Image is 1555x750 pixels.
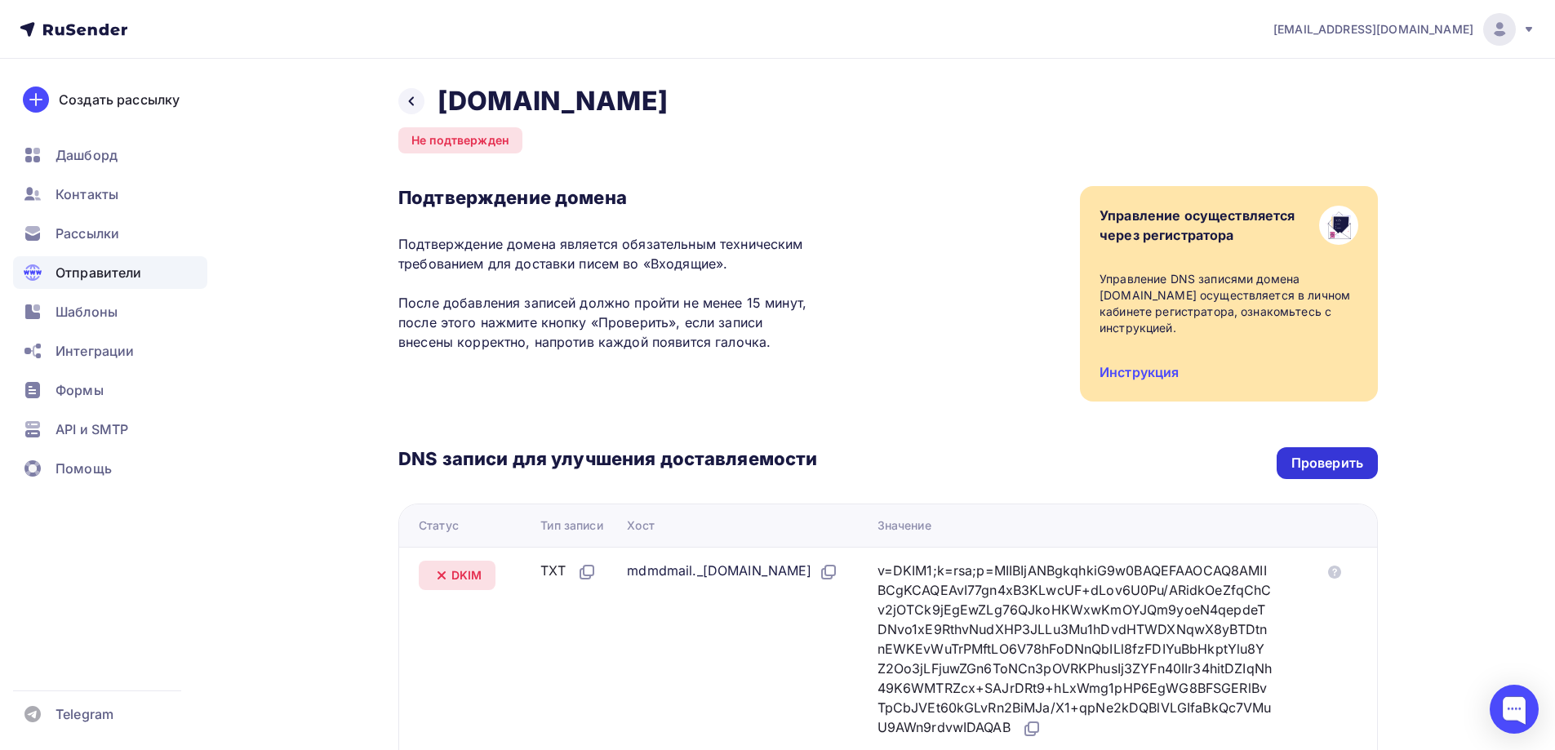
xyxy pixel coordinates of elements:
[398,127,522,153] div: Не подтвержден
[1100,364,1179,380] a: Инструкция
[1100,206,1295,245] div: Управление осуществляется через регистратора
[877,561,1273,739] div: v=DKIM1;k=rsa;p=MIIBIjANBgkqhkiG9w0BAQEFAAOCAQ8AMIIBCgKCAQEAvI77gn4xB3KLwcUF+dLov6U0Pu/ARidkOeZfq...
[56,704,113,724] span: Telegram
[438,85,668,118] h2: [DOMAIN_NAME]
[398,186,817,209] h3: Подтверждение домена
[13,295,207,328] a: Шаблоны
[1291,454,1363,473] div: Проверить
[877,517,931,534] div: Значение
[59,90,180,109] div: Создать рассылку
[419,517,459,534] div: Статус
[13,256,207,289] a: Отправители
[56,184,118,204] span: Контакты
[627,517,655,534] div: Хост
[1100,271,1358,336] div: Управление DNS записями домена [DOMAIN_NAME] осуществляется в личном кабинете регистратора, ознак...
[13,217,207,250] a: Рассылки
[56,224,119,243] span: Рассылки
[627,561,837,582] div: mdmdmail._[DOMAIN_NAME]
[451,567,482,584] span: DKIM
[56,459,112,478] span: Помощь
[13,178,207,211] a: Контакты
[56,302,118,322] span: Шаблоны
[398,234,817,352] p: Подтверждение домена является обязательным техническим требованием для доставки писем во «Входящи...
[13,374,207,406] a: Формы
[56,341,134,361] span: Интеграции
[56,419,128,439] span: API и SMTP
[398,447,817,473] h3: DNS записи для улучшения доставляемости
[540,517,602,534] div: Тип записи
[1273,13,1535,46] a: [EMAIL_ADDRESS][DOMAIN_NAME]
[540,561,596,582] div: TXT
[56,263,142,282] span: Отправители
[56,145,118,165] span: Дашборд
[1273,21,1473,38] span: [EMAIL_ADDRESS][DOMAIN_NAME]
[56,380,104,400] span: Формы
[13,139,207,171] a: Дашборд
